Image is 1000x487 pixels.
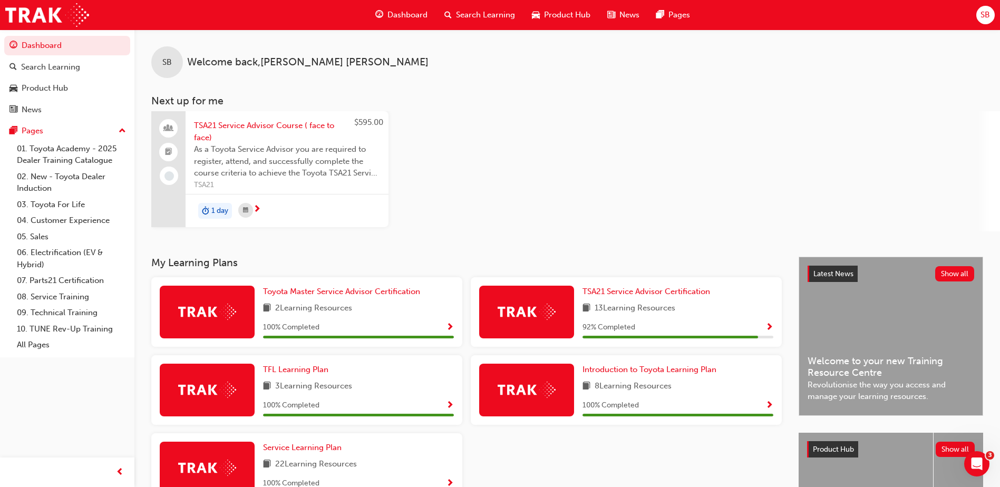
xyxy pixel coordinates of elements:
span: TFL Learning Plan [263,365,328,374]
a: Search Learning [4,57,130,77]
a: 03. Toyota For Life [13,197,130,213]
button: Show all [935,266,975,281]
span: 1 day [211,205,228,217]
span: Toyota Master Service Advisor Certification [263,287,420,296]
span: book-icon [582,302,590,315]
span: 8 Learning Resources [595,380,672,393]
button: Show Progress [446,321,454,334]
span: Product Hub [544,9,590,21]
span: Search Learning [456,9,515,21]
span: prev-icon [116,466,124,479]
a: $595.00TSA21 Service Advisor Course ( face to face)As a Toyota Service Advisor you are required t... [151,111,389,227]
a: 05. Sales [13,229,130,245]
a: 08. Service Training [13,289,130,305]
button: Show all [936,442,975,457]
span: book-icon [263,302,271,315]
span: news-icon [9,105,17,115]
span: booktick-icon [165,145,172,159]
button: Pages [4,121,130,141]
a: 02. New - Toyota Dealer Induction [13,169,130,197]
button: Show Progress [446,399,454,412]
span: book-icon [582,380,590,393]
span: Latest News [813,269,853,278]
span: Dashboard [387,9,428,21]
img: Trak [178,304,236,320]
span: 100 % Completed [263,322,319,334]
span: News [619,9,639,21]
a: News [4,100,130,120]
span: car-icon [532,8,540,22]
img: Trak [498,304,556,320]
span: 13 Learning Resources [595,302,675,315]
img: Trak [178,382,236,398]
span: SB [162,56,172,69]
a: Toyota Master Service Advisor Certification [263,286,424,298]
span: pages-icon [656,8,664,22]
span: 92 % Completed [582,322,635,334]
span: 22 Learning Resources [275,458,357,471]
a: 04. Customer Experience [13,212,130,229]
a: 06. Electrification (EV & Hybrid) [13,245,130,272]
a: All Pages [13,337,130,353]
span: news-icon [607,8,615,22]
button: DashboardSearch LearningProduct HubNews [4,34,130,121]
span: Show Progress [765,401,773,411]
span: people-icon [165,122,172,135]
span: As a Toyota Service Advisor you are required to register, attend, and successfully complete the c... [194,143,380,179]
a: TSA21 Service Advisor Certification [582,286,714,298]
span: search-icon [9,63,17,72]
h3: My Learning Plans [151,257,782,269]
span: $595.00 [354,118,383,127]
a: search-iconSearch Learning [436,4,523,26]
span: book-icon [263,380,271,393]
div: Pages [22,125,43,137]
a: Product HubShow all [807,441,975,458]
span: Pages [668,9,690,21]
span: book-icon [263,458,271,471]
button: Show Progress [765,321,773,334]
span: TSA21 Service Advisor Course ( face to face) [194,120,380,143]
a: car-iconProduct Hub [523,4,599,26]
div: Product Hub [22,82,68,94]
div: Search Learning [21,61,80,73]
h3: Next up for me [134,95,1000,107]
iframe: Intercom live chat [964,451,989,476]
a: pages-iconPages [648,4,698,26]
a: Service Learning Plan [263,442,346,454]
a: 01. Toyota Academy - 2025 Dealer Training Catalogue [13,141,130,169]
span: Introduction to Toyota Learning Plan [582,365,716,374]
a: guage-iconDashboard [367,4,436,26]
button: SB [976,6,995,24]
span: guage-icon [9,41,17,51]
span: learningRecordVerb_NONE-icon [164,171,174,181]
span: search-icon [444,8,452,22]
img: Trak [498,382,556,398]
span: pages-icon [9,126,17,136]
a: 10. TUNE Rev-Up Training [13,321,130,337]
span: calendar-icon [243,204,248,217]
div: News [22,104,42,116]
a: Product Hub [4,79,130,98]
span: Product Hub [813,445,854,454]
a: Latest NewsShow all [808,266,974,283]
span: Show Progress [446,323,454,333]
span: TSA21 [194,179,380,191]
span: 3 [986,451,994,460]
span: Show Progress [765,323,773,333]
span: 3 Learning Resources [275,380,352,393]
span: 100 % Completed [263,400,319,412]
img: Trak [5,3,89,27]
span: Service Learning Plan [263,443,342,452]
a: 07. Parts21 Certification [13,272,130,289]
span: SB [980,9,990,21]
span: guage-icon [375,8,383,22]
span: TSA21 Service Advisor Certification [582,287,710,296]
a: 09. Technical Training [13,305,130,321]
span: duration-icon [202,204,209,218]
a: news-iconNews [599,4,648,26]
span: 100 % Completed [582,400,639,412]
span: up-icon [119,124,126,138]
a: Introduction to Toyota Learning Plan [582,364,721,376]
